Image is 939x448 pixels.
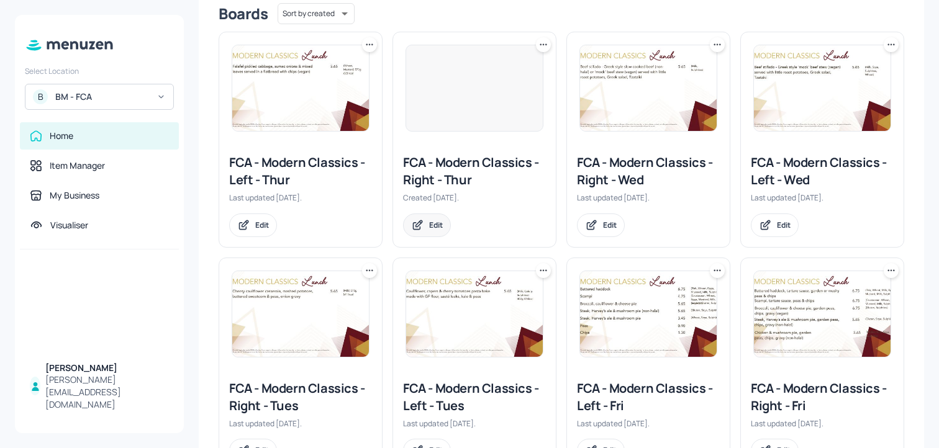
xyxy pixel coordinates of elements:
div: Created [DATE]. [403,192,546,203]
div: Last updated [DATE]. [751,418,894,429]
img: 2025-03-04-1741084435201z7emhxromjn.jpeg [232,271,369,357]
div: Boards [219,4,268,24]
div: FCA - Modern Classics - Left - Fri [577,380,720,414]
div: Edit [777,220,791,230]
img: 2025-08-15-17552484965732kf26pavas9.jpeg [580,271,717,357]
div: BM - FCA [55,91,149,103]
div: Edit [603,220,617,230]
div: Home [50,130,73,142]
img: 2025-08-27-1756291608407lfmagucyc6k.jpeg [580,45,717,131]
div: Last updated [DATE]. [403,418,546,429]
div: FCA - Modern Classics - Right - Tues [229,380,372,414]
div: Last updated [DATE]. [229,418,372,429]
img: 2025-08-29-1756458392363qhz0w7y1hwk.jpeg [754,271,891,357]
img: 2025-06-10-174954325901460l4d3as6cc.jpeg [406,271,543,357]
div: [PERSON_NAME] [45,362,169,374]
div: FCA - Modern Classics - Left - Tues [403,380,546,414]
div: My Business [50,189,99,202]
div: Select Location [25,66,174,76]
div: Last updated [DATE]. [577,418,720,429]
div: FCA - Modern Classics - Right - Fri [751,380,894,414]
div: Last updated [DATE]. [751,192,894,203]
div: Item Manager [50,159,105,172]
div: FCA - Modern Classics - Left - Thur [229,154,372,189]
div: Last updated [DATE]. [229,192,372,203]
div: Edit [255,220,269,230]
div: FCA - Modern Classics - Left - Wed [751,154,894,189]
div: FCA - Modern Classics - Right - Thur [403,154,546,189]
div: Visualiser [50,219,88,231]
div: [PERSON_NAME][EMAIL_ADDRESS][DOMAIN_NAME] [45,374,169,411]
div: Last updated [DATE]. [577,192,720,203]
img: 2025-02-06-1738841041304dnxrpptdq09.jpeg [232,45,369,131]
div: FCA - Modern Classics - Right - Wed [577,154,720,189]
div: Sort by created [278,1,355,26]
img: 2025-08-27-17562920136811pb6v2egbvij.jpeg [754,45,891,131]
div: Edit [429,220,443,230]
div: B [33,89,48,104]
